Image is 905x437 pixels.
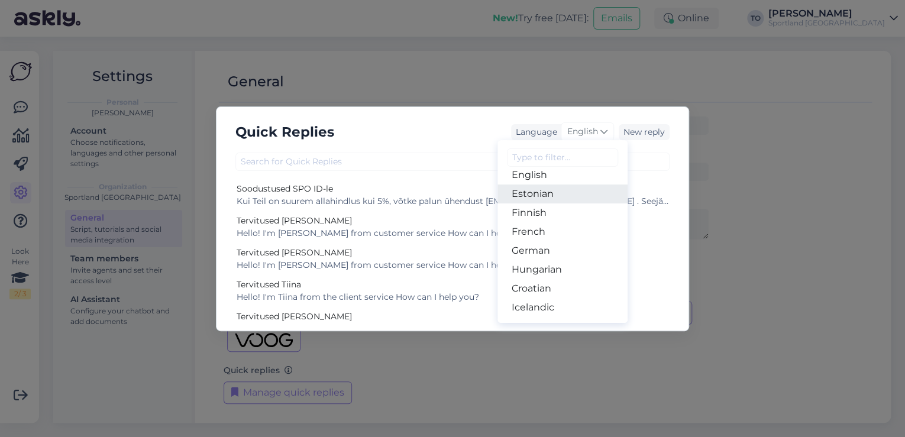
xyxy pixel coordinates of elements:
span: English [567,125,598,138]
a: Croatian [497,279,628,298]
div: Tervitused [PERSON_NAME] [237,247,668,259]
div: Soodustused SPO ID-le [237,183,668,195]
a: Hungarian [497,260,628,279]
a: Estonian [497,184,628,203]
a: English [497,166,628,184]
div: Language [511,126,557,138]
a: Icelandic [497,298,628,317]
div: Tervitused [PERSON_NAME] [237,215,668,227]
a: Finnish [497,203,628,222]
div: Tervitused [PERSON_NAME] [237,310,668,323]
input: Search for Quick Replies [235,153,670,171]
input: Type to filter... [507,148,618,167]
div: Hello! I'm [PERSON_NAME] from customer service How can I help you? [237,259,668,271]
div: Hello! I'm [PERSON_NAME] from customer service How can I help you? [237,227,668,239]
a: Italian [497,317,628,336]
a: French [497,222,628,241]
div: Tervitused Tiina [237,279,668,291]
h5: Quick Replies [235,121,334,143]
div: Hello! I'm Tiina from the client service How can I help you? [237,291,668,303]
div: Kui Teil on suurem allahindlus kui 5%, võtke palun ühendust [EMAIL_ADDRESS][DOMAIN_NAME] . Seejär... [237,195,668,208]
div: New reply [619,124,670,140]
a: German [497,241,628,260]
